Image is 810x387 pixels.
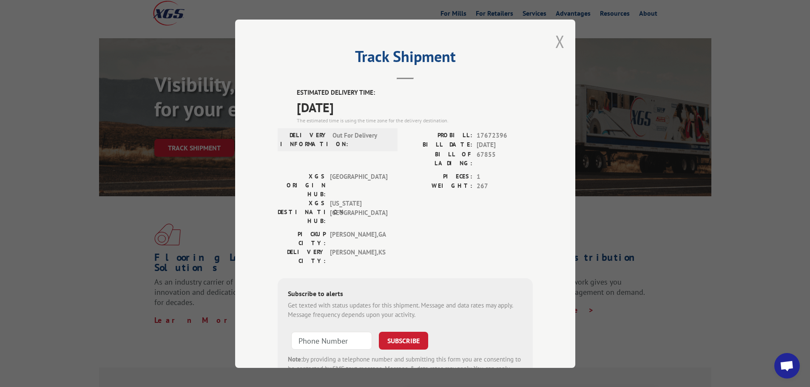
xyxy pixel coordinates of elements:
span: [GEOGRAPHIC_DATA] [330,172,387,198]
div: Subscribe to alerts [288,288,523,300]
label: DELIVERY INFORMATION: [280,130,328,148]
label: BILL DATE: [405,140,472,150]
label: XGS ORIGIN HUB: [278,172,326,198]
div: by providing a telephone number and submitting this form you are consenting to be contacted by SM... [288,354,523,383]
label: BILL OF LADING: [405,150,472,167]
span: [DATE] [297,97,533,116]
div: Open chat [774,353,800,379]
label: XGS DESTINATION HUB: [278,198,326,225]
button: Close modal [555,30,565,53]
span: 17672396 [477,130,533,140]
span: 1 [477,172,533,181]
span: [US_STATE][GEOGRAPHIC_DATA] [330,198,387,225]
div: Get texted with status updates for this shipment. Message and data rates may apply. Message frequ... [288,300,523,319]
label: ESTIMATED DELIVERY TIME: [297,88,533,98]
span: [PERSON_NAME] , GA [330,229,387,247]
div: The estimated time is using the time zone for the delivery destination. [297,116,533,124]
label: WEIGHT: [405,181,472,191]
span: 67855 [477,150,533,167]
label: PICKUP CITY: [278,229,326,247]
label: PROBILL: [405,130,472,140]
span: [DATE] [477,140,533,150]
strong: Note: [288,355,303,363]
label: DELIVERY CITY: [278,247,326,265]
button: SUBSCRIBE [379,331,428,349]
span: [PERSON_NAME] , KS [330,247,387,265]
span: 267 [477,181,533,191]
input: Phone Number [291,331,372,349]
label: PIECES: [405,172,472,181]
h2: Track Shipment [278,51,533,67]
span: Out For Delivery [333,130,390,148]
